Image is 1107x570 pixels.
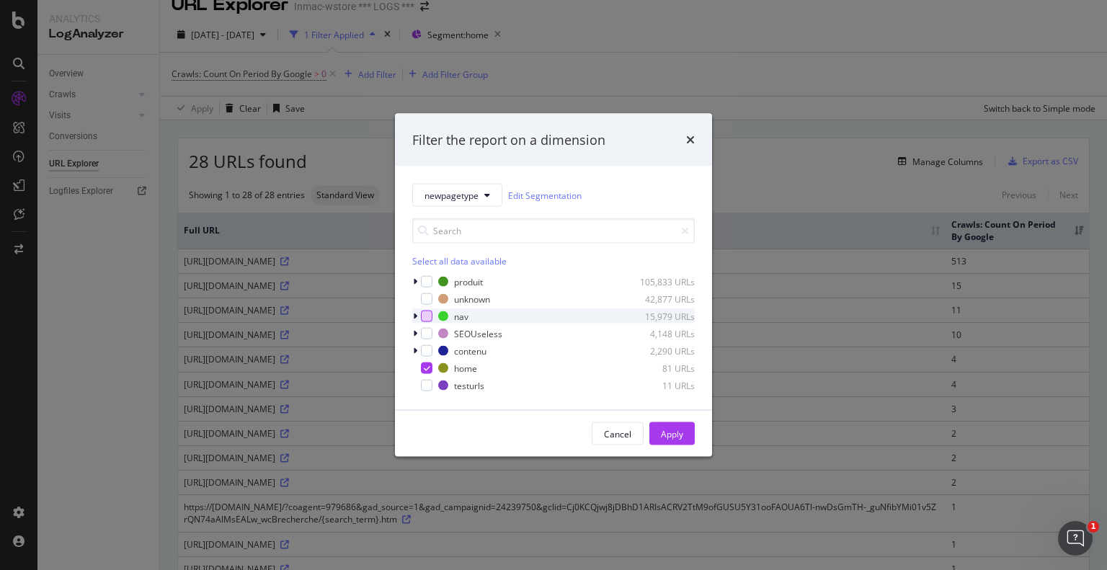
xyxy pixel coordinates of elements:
[454,327,502,339] div: SEOUseless
[395,113,712,457] div: modal
[592,422,644,445] button: Cancel
[661,427,683,440] div: Apply
[412,184,502,207] button: newpagetype
[412,255,695,267] div: Select all data available
[412,130,605,149] div: Filter the report on a dimension
[624,275,695,288] div: 105,833 URLs
[454,310,468,322] div: nav
[454,275,483,288] div: produit
[624,293,695,305] div: 42,877 URLs
[1088,521,1099,533] span: 1
[454,293,490,305] div: unknown
[454,362,477,374] div: home
[624,362,695,374] div: 81 URLs
[508,187,582,202] a: Edit Segmentation
[424,189,479,201] span: newpagetype
[624,327,695,339] div: 4,148 URLs
[454,379,484,391] div: testurls
[686,130,695,149] div: times
[604,427,631,440] div: Cancel
[1058,521,1093,556] iframe: Intercom live chat
[649,422,695,445] button: Apply
[624,344,695,357] div: 2,290 URLs
[624,310,695,322] div: 15,979 URLs
[624,379,695,391] div: 11 URLs
[454,344,486,357] div: contenu
[412,218,695,244] input: Search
